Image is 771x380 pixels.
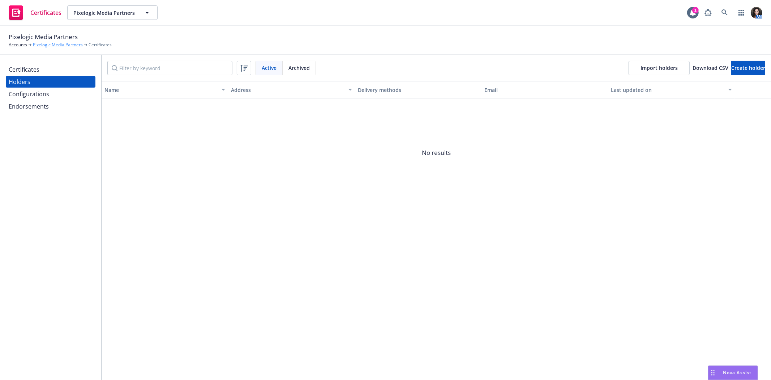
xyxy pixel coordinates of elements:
button: Pixelogic Media Partners [67,5,158,20]
button: Name [102,81,228,98]
div: Holders [9,76,30,88]
a: Configurations [6,88,95,100]
div: Configurations [9,88,49,100]
span: Certificates [89,42,112,48]
div: Certificates [9,64,39,75]
span: Download CSV [693,64,728,71]
span: Nova Assist [723,370,752,376]
input: Filter by keyword [107,61,232,75]
div: Address [231,86,344,94]
a: Certificates [6,64,95,75]
img: photo [751,7,762,18]
div: 1 [692,7,699,13]
a: Search [718,5,732,20]
div: Email [484,86,605,94]
button: Delivery methods [355,81,481,98]
div: Last updated on [611,86,724,94]
div: Delivery methods [358,86,479,94]
div: Endorsements [9,101,49,112]
a: Switch app [734,5,749,20]
span: Certificates [30,10,61,16]
span: Active [262,64,277,72]
a: Pixelogic Media Partners [33,42,83,48]
span: Pixelogic Media Partners [73,9,136,17]
button: Email [481,81,608,98]
button: Address [228,81,355,98]
button: Last updated on [608,81,735,98]
div: Name [104,86,217,94]
a: Import holders [629,61,690,75]
a: Accounts [9,42,27,48]
button: Nova Assist [708,366,758,380]
button: Create holder [731,61,765,75]
div: Drag to move [708,366,718,380]
span: Archived [288,64,310,72]
span: Import holders [641,64,678,71]
a: Endorsements [6,101,95,112]
a: Certificates [6,3,64,23]
span: Create holder [731,64,765,71]
a: Report a Bug [701,5,715,20]
span: No results [102,98,771,207]
button: Download CSV [693,61,728,75]
span: Pixelogic Media Partners [9,32,78,42]
a: Holders [6,76,95,88]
